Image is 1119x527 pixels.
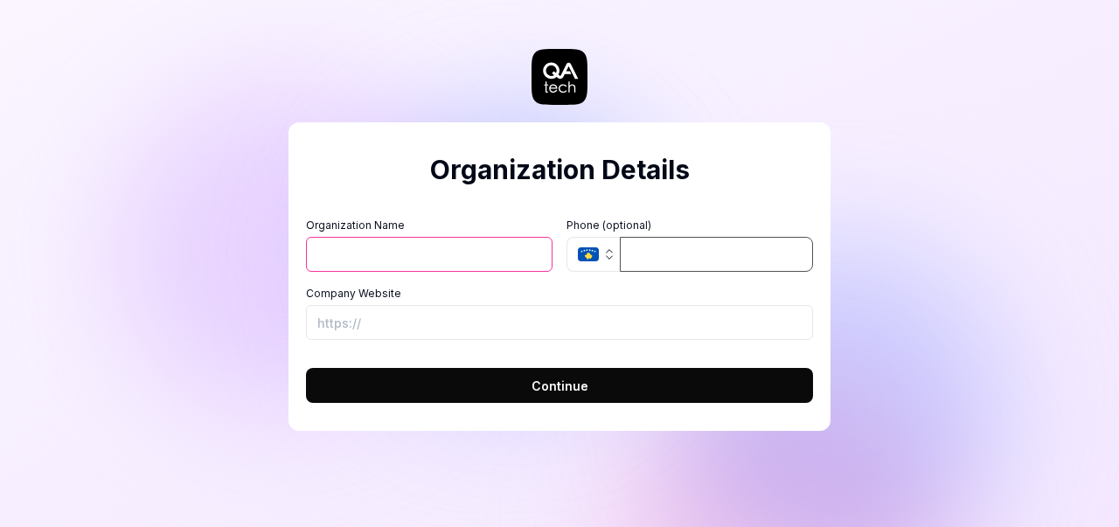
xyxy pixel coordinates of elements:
label: Phone (optional) [566,218,813,233]
button: Continue [306,368,813,403]
span: Continue [532,377,588,395]
input: https:// [306,305,813,340]
label: Organization Name [306,218,553,233]
h2: Organization Details [306,150,813,190]
label: Company Website [306,286,813,302]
